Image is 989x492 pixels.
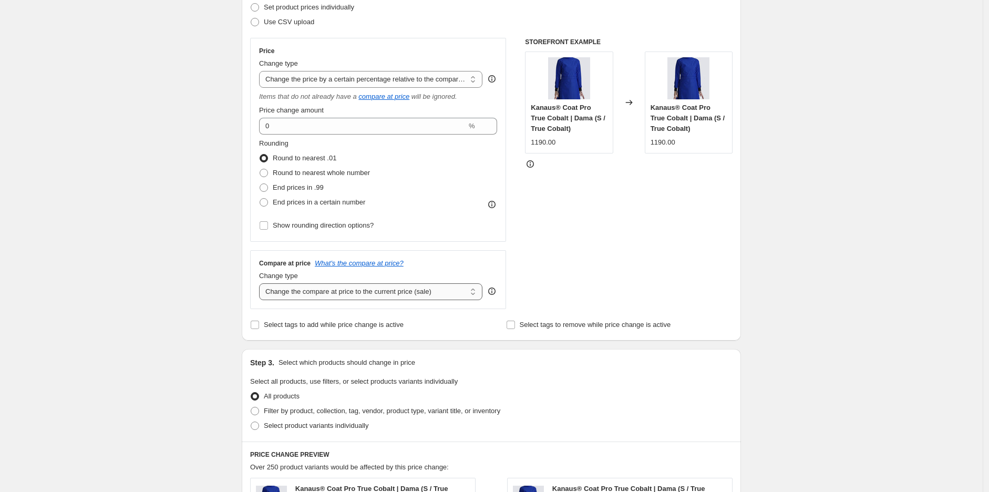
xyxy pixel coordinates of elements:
[273,198,365,206] span: End prices in a certain number
[531,138,555,146] span: 1190.00
[259,118,467,135] input: -20
[250,463,449,471] span: Over 250 product variants would be affected by this price change:
[487,286,497,296] div: help
[469,122,475,130] span: %
[531,104,605,132] span: Kanaus® Coat Pro True Cobalt | Dama (S / True Cobalt)
[279,357,415,368] p: Select which products should change in price
[250,357,274,368] h2: Step 3.
[273,154,336,162] span: Round to nearest .01
[651,138,675,146] span: 1190.00
[259,47,274,55] h3: Price
[667,57,709,99] img: COATPRO-COBALT-DM1_80x.jpg
[273,183,324,191] span: End prices in .99
[259,259,311,268] h3: Compare at price
[264,321,404,329] span: Select tags to add while price change is active
[259,59,298,67] span: Change type
[487,74,497,84] div: help
[264,392,300,400] span: All products
[264,18,314,26] span: Use CSV upload
[273,221,374,229] span: Show rounding direction options?
[259,106,324,114] span: Price change amount
[315,259,404,267] button: What's the compare at price?
[520,321,671,329] span: Select tags to remove while price change is active
[250,450,733,459] h6: PRICE CHANGE PREVIEW
[250,377,458,385] span: Select all products, use filters, or select products variants individually
[264,3,354,11] span: Set product prices individually
[548,57,590,99] img: COATPRO-COBALT-DM1_80x.jpg
[273,169,370,177] span: Round to nearest whole number
[259,272,298,280] span: Change type
[358,93,409,100] button: compare at price
[525,38,733,46] h6: STOREFRONT EXAMPLE
[651,104,725,132] span: Kanaus® Coat Pro True Cobalt | Dama (S / True Cobalt)
[259,93,357,100] i: Items that do not already have a
[264,407,500,415] span: Filter by product, collection, tag, vendor, product type, variant title, or inventory
[259,139,289,147] span: Rounding
[411,93,457,100] i: will be ignored.
[264,422,368,429] span: Select product variants individually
